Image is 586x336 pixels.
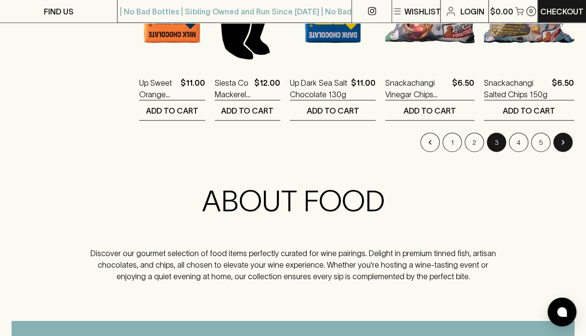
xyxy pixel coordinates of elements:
img: bubble-icon [557,307,567,317]
button: Go to page 2 [465,133,484,152]
button: Go to page 1 [443,133,462,152]
p: $6.50 [452,77,474,100]
a: Snackachangi Vinegar Chips 150g [385,77,448,100]
button: Go to page 4 [509,133,528,152]
nav: pagination navigation [139,133,574,152]
button: page 3 [487,133,506,152]
p: ADD TO CART [404,105,456,116]
button: ADD TO CART [290,101,376,120]
p: Login [460,6,484,17]
button: Go to page 5 [531,133,550,152]
p: ADD TO CART [221,105,273,116]
h2: ABOUT FOOD [88,184,498,219]
p: $0.00 [490,6,513,17]
button: ADD TO CART [385,101,474,120]
button: Go to previous page [420,133,440,152]
p: ADD TO CART [503,105,555,116]
button: Go to next page [553,133,573,152]
p: $11.00 [181,77,205,100]
a: Snackachangi Salted Chips 150g [484,77,548,100]
button: ADD TO CART [215,101,281,120]
p: 0 [529,9,533,14]
button: ADD TO CART [484,101,574,120]
p: Wishlist [404,6,441,17]
p: $12.00 [254,77,280,100]
a: Siesta Co Mackerel in Organic Extra Virgin Olive Oil 124g [215,77,251,100]
p: FIND US [44,6,74,17]
a: Up Dark Sea Salt Chocolate 130g [290,77,347,100]
a: Up Sweet Orange Milk Chocolate 130g [139,77,177,100]
button: ADD TO CART [139,101,205,120]
p: $6.50 [552,77,574,100]
p: ADD TO CART [307,105,359,116]
p: ADD TO CART [146,105,198,116]
p: $11.00 [351,77,376,100]
p: Checkout [540,6,584,17]
p: Discover our gourmet selection of food items perfectly curated for wine pairings. Delight in prem... [88,247,498,282]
